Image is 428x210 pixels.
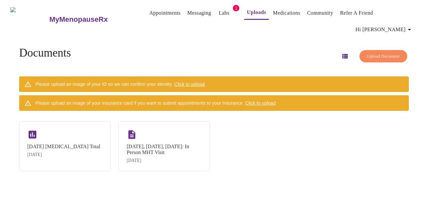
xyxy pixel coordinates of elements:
[337,48,353,64] button: Switch to list view
[48,8,133,31] a: MyMenopauseRx
[127,158,202,163] div: [DATE]
[149,8,181,18] a: Appointments
[187,8,211,18] a: Messaging
[271,7,303,20] button: Medications
[353,23,416,36] button: Hi [PERSON_NAME]
[10,7,48,32] img: MyMenopauseRx Logo
[127,144,202,155] div: [DATE], [DATE], [DATE]: In Person MHT Visit
[219,8,230,18] a: Labs
[174,82,205,87] span: Click to upload
[27,144,100,150] div: [DATE] [MEDICAL_DATA] Total
[247,8,266,17] a: Uploads
[356,25,413,34] span: Hi [PERSON_NAME]
[245,100,276,106] span: Click to upload
[147,7,183,20] button: Appointments
[233,5,239,11] span: 1
[367,53,400,60] span: Upload Document
[244,6,269,20] button: Uploads
[35,78,205,90] div: Please upload an image of your ID so we can confirm your identity.
[337,7,376,20] button: Refer a Friend
[19,46,71,59] h4: Documents
[49,15,108,24] h3: MyMenopauseRx
[359,50,407,63] button: Upload Document
[185,7,214,20] button: Messaging
[305,7,336,20] button: Community
[35,97,276,109] div: Please upload an image of your insurance card if you want to submit appointments to your insurance.
[273,8,300,18] a: Medications
[307,8,334,18] a: Community
[27,152,100,157] div: [DATE]
[340,8,373,18] a: Refer a Friend
[214,7,234,20] button: Labs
